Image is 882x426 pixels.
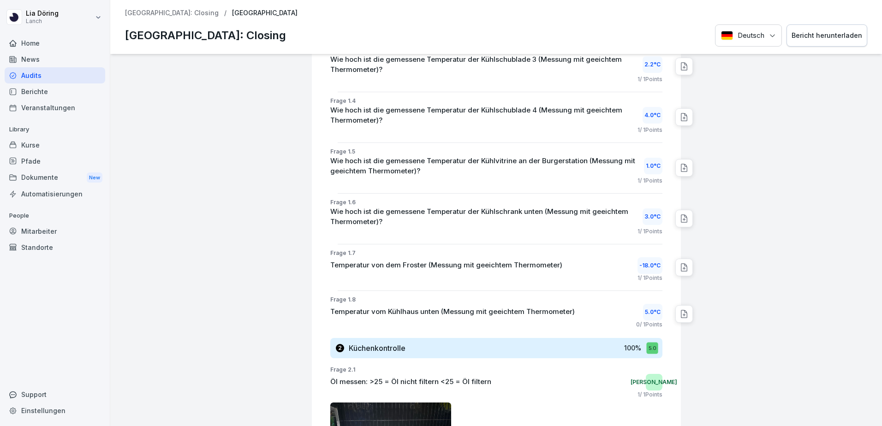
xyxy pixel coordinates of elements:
p: Lia Döring [26,10,59,18]
a: Kurse [5,137,105,153]
div: 2.2 °C [643,56,662,73]
a: Mitarbeiter [5,223,105,239]
p: 1 / 1 Points [638,227,662,236]
a: Audits [5,67,105,83]
p: 1 / 1 Points [638,126,662,134]
div: 4.0 °C [643,107,662,124]
p: Frage 1.4 [330,97,662,105]
h3: Küchenkontrolle [349,343,405,353]
div: [PERSON_NAME] [646,374,662,390]
div: Bericht herunterladen [792,30,862,41]
a: Berichte [5,83,105,100]
div: 1.0 °C [644,158,662,174]
p: People [5,208,105,223]
div: 5.0 [646,342,658,354]
p: Temperatur vom Kühlhaus unten (Messung mit geeichtem Thermometer) [330,307,575,317]
p: Deutsch [738,30,764,41]
div: 5.0 °C [643,304,662,320]
p: Frage 1.5 [330,148,662,156]
p: Wie hoch ist die gemessene Temperatur der Kühlschublade 3 (Messung mit geeichtem Thermometer)? [330,54,638,75]
button: Bericht herunterladen [787,24,867,47]
p: 1 / 1 Points [638,75,662,83]
p: 1 / 1 Points [638,274,662,282]
p: Wie hoch ist die gemessene Temperatur der Kühlschrank unten (Messung mit geeichtem Thermometer)? [330,207,638,227]
p: Frage 2.1 [330,366,662,374]
div: Support [5,386,105,402]
div: Dokumente [5,169,105,186]
p: Frage 1.6 [330,198,662,207]
p: [GEOGRAPHIC_DATA] [232,9,298,17]
div: -18.0 °C [638,257,662,274]
p: / [224,9,226,17]
button: Language [715,24,782,47]
p: 1 / 1 Points [638,177,662,185]
a: [GEOGRAPHIC_DATA]: Closing [125,9,219,17]
p: 1 / 1 Points [638,390,662,399]
p: Temperatur von dem Froster (Messung mit geeichtem Thermometer) [330,260,562,271]
div: 2 [336,344,344,352]
p: Wie hoch ist die gemessene Temperatur der Kühlschublade 4 (Messung mit geeichtem Thermometer)? [330,105,638,126]
p: [GEOGRAPHIC_DATA]: Closing [125,27,286,44]
p: Lanch [26,18,59,24]
a: Pfade [5,153,105,169]
a: Home [5,35,105,51]
div: New [87,172,102,183]
div: 3.0 °C [643,208,662,225]
p: Library [5,122,105,137]
p: Frage 1.7 [330,249,662,257]
a: Automatisierungen [5,186,105,202]
p: Frage 1.8 [330,296,662,304]
a: News [5,51,105,67]
a: Veranstaltungen [5,100,105,116]
p: Öl messen: >25 = Öl nicht filtern <25 = Öl filtern [330,377,491,387]
a: DokumenteNew [5,169,105,186]
img: Deutsch [721,31,733,40]
a: Einstellungen [5,402,105,419]
p: 100 % [624,343,641,353]
a: Standorte [5,239,105,255]
p: Wie hoch ist die gemessene Temperatur der Kühlvitrine an der Burgerstation (Messung mit geeichtem... [330,156,639,177]
p: 0 / 1 Points [636,320,662,329]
